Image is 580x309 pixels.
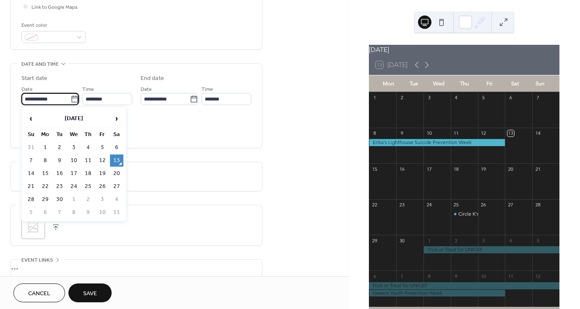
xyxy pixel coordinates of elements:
[110,167,123,180] td: 20
[53,142,66,154] td: 2
[507,273,514,279] div: 11
[110,193,123,206] td: 4
[369,45,559,55] div: [DATE]
[401,75,426,92] div: Tue
[481,95,487,101] div: 5
[507,95,514,101] div: 6
[399,237,405,244] div: 30
[96,206,109,219] td: 10
[426,166,432,172] div: 17
[21,256,53,265] span: Event links
[67,154,81,167] td: 10
[53,206,66,219] td: 7
[481,130,487,136] div: 12
[24,142,38,154] td: 31
[24,193,38,206] td: 28
[453,202,460,208] div: 25
[481,237,487,244] div: 3
[67,142,81,154] td: 3
[481,273,487,279] div: 10
[426,95,432,101] div: 3
[141,74,164,83] div: End date
[399,166,405,172] div: 16
[371,202,378,208] div: 22
[39,180,52,193] td: 22
[11,260,262,277] div: •••
[53,180,66,193] td: 23
[21,21,84,30] div: Event color
[53,167,66,180] td: 16
[141,85,152,94] span: Date
[451,211,478,218] div: Circle K's 78th International Birthday
[67,193,81,206] td: 1
[535,95,541,101] div: 7
[28,289,50,298] span: Cancel
[53,154,66,167] td: 9
[507,202,514,208] div: 27
[423,246,559,253] div: Trick or Treat for UNICEF
[201,85,213,94] span: Time
[535,130,541,136] div: 14
[67,167,81,180] td: 17
[24,206,38,219] td: 5
[81,142,95,154] td: 4
[81,193,95,206] td: 2
[96,142,109,154] td: 5
[110,180,123,193] td: 27
[21,216,45,239] div: ;
[452,75,477,92] div: Thu
[110,154,123,167] td: 13
[96,154,109,167] td: 12
[528,75,553,92] div: Sun
[96,193,109,206] td: 3
[371,95,378,101] div: 1
[24,154,38,167] td: 7
[535,202,541,208] div: 28
[376,75,401,92] div: Mon
[481,202,487,208] div: 26
[39,193,52,206] td: 29
[24,129,38,141] th: Su
[67,180,81,193] td: 24
[453,130,460,136] div: 11
[453,237,460,244] div: 2
[13,283,65,302] button: Cancel
[399,202,405,208] div: 23
[39,110,109,128] th: [DATE]
[110,110,123,127] span: ›
[82,85,94,94] span: Time
[371,130,378,136] div: 8
[110,129,123,141] th: Sa
[426,273,432,279] div: 8
[426,237,432,244] div: 1
[53,129,66,141] th: Tu
[399,130,405,136] div: 9
[399,273,405,279] div: 7
[369,139,505,146] div: Erika's Lighthouse Suicide Prevention Week
[535,166,541,172] div: 21
[502,75,527,92] div: Sat
[426,202,432,208] div: 24
[453,273,460,279] div: 9
[110,206,123,219] td: 11
[53,193,66,206] td: 30
[81,167,95,180] td: 18
[453,95,460,101] div: 4
[24,167,38,180] td: 14
[39,154,52,167] td: 8
[426,75,452,92] div: Wed
[39,206,52,219] td: 6
[21,60,59,69] span: Date and time
[369,290,505,297] div: Kiwanis Youth Protection Week
[369,282,559,289] div: Trick or Treat for UNICEF
[371,166,378,172] div: 15
[81,180,95,193] td: 25
[96,167,109,180] td: 19
[67,206,81,219] td: 8
[110,142,123,154] td: 6
[31,3,78,12] span: Link to Google Maps
[21,85,33,94] span: Date
[67,129,81,141] th: We
[39,129,52,141] th: Mo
